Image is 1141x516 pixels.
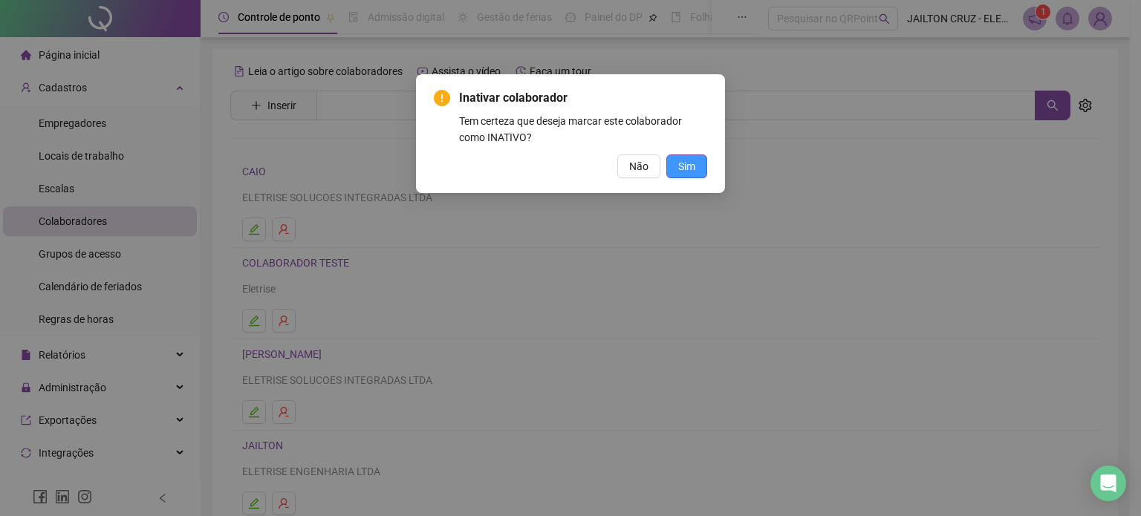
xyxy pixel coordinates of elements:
[678,158,695,174] span: Sim
[629,158,648,174] span: Não
[666,154,707,178] button: Sim
[1090,466,1126,501] div: Open Intercom Messenger
[459,115,682,143] span: Tem certeza que deseja marcar este colaborador como INATIVO?
[459,91,568,105] span: Inativar colaborador
[434,90,450,106] span: exclamation-circle
[617,154,660,178] button: Não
